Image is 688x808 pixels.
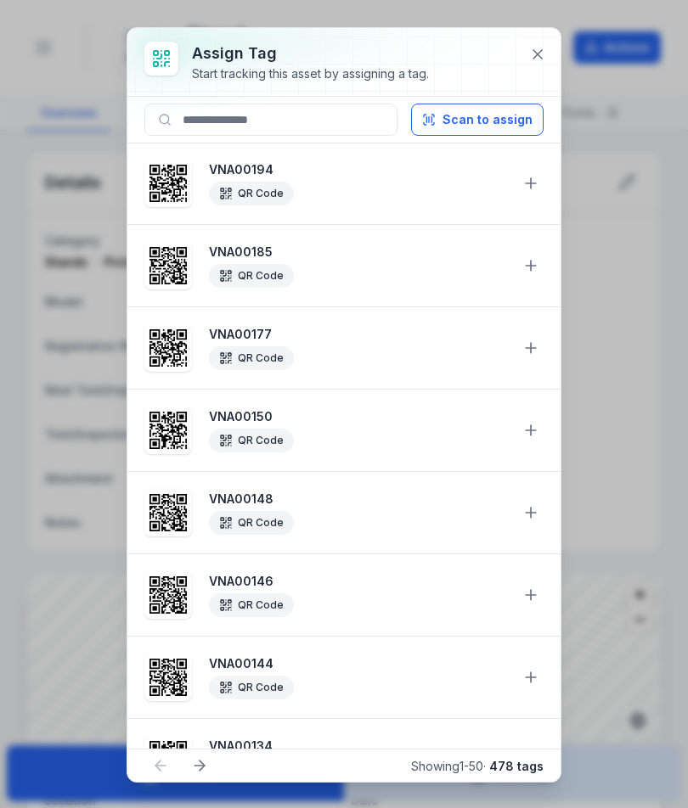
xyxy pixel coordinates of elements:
strong: VNA00146 [209,573,508,590]
strong: VNA00150 [209,408,508,425]
strong: VNA00194 [209,161,508,178]
span: Showing 1 - 50 · [411,759,544,773]
strong: VNA00134 [209,738,508,755]
strong: VNA00177 [209,326,508,343]
div: QR Code [209,182,294,205]
div: QR Code [209,511,294,535]
h3: Assign tag [192,42,429,65]
strong: VNA00148 [209,491,508,508]
strong: VNA00185 [209,244,508,261]
div: QR Code [209,346,294,370]
div: QR Code [209,676,294,699]
button: Scan to assign [411,104,544,136]
div: Start tracking this asset by assigning a tag. [192,65,429,82]
div: QR Code [209,593,294,617]
strong: VNA00144 [209,655,508,672]
div: QR Code [209,429,294,452]
strong: 478 tags [489,759,544,773]
div: QR Code [209,264,294,288]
